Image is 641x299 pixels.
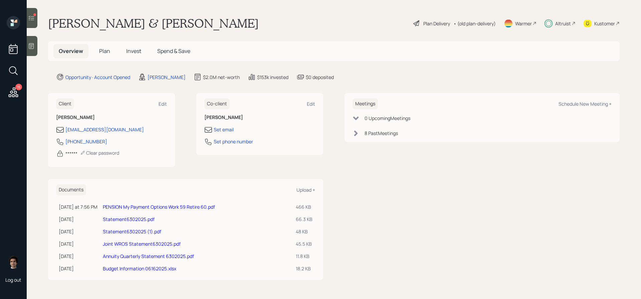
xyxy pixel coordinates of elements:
h1: [PERSON_NAME] & [PERSON_NAME] [48,16,259,31]
div: Upload + [296,187,315,193]
div: [DATE] [59,265,97,272]
span: Spend & Save [157,47,190,55]
div: • (old plan-delivery) [453,20,496,27]
div: 0 Upcoming Meeting s [365,115,410,122]
div: [PERSON_NAME] [148,74,186,81]
a: Statement6302025.pdf [103,216,155,222]
a: Statement6302025 (1).pdf [103,228,161,235]
a: Annuity Quarterly Statement 6302025.pdf [103,253,194,259]
div: [DATE] [59,216,97,223]
div: [DATE] at 7:56 PM [59,203,97,210]
div: 48 KB [296,228,312,235]
div: Warmer [515,20,532,27]
div: Altruist [555,20,571,27]
div: 466 KB [296,203,312,210]
div: Kustomer [594,20,615,27]
div: [DATE] [59,253,97,260]
div: $153k invested [257,74,288,81]
div: Edit [159,101,167,107]
div: [DATE] [59,228,97,235]
div: 11.8 KB [296,253,312,260]
a: Joint WROS Statement6302025.pdf [103,241,181,247]
div: Set email [214,126,234,133]
img: harrison-schaefer-headshot-2.png [7,255,20,269]
div: [PHONE_NUMBER] [65,138,107,145]
h6: Client [56,98,74,109]
a: PENSION My Payment Options Work 59 Retire 60.pdf [103,204,215,210]
span: Plan [99,47,110,55]
h6: Meetings [353,98,378,109]
div: Clear password [80,150,119,156]
h6: [PERSON_NAME] [56,115,167,120]
span: Overview [59,47,83,55]
h6: Documents [56,184,86,195]
div: $0 deposited [306,74,334,81]
div: $2.0M net-worth [203,74,240,81]
h6: Co-client [204,98,230,109]
div: Schedule New Meeting + [559,101,612,107]
div: Log out [5,277,21,283]
div: 8 Past Meeting s [365,130,398,137]
div: 45.5 KB [296,240,312,247]
div: [EMAIL_ADDRESS][DOMAIN_NAME] [65,126,144,133]
span: Invest [126,47,141,55]
div: Set phone number [214,138,253,145]
div: Edit [307,101,315,107]
div: Opportunity · Account Opened [65,74,130,81]
div: 15 [15,84,22,90]
div: [DATE] [59,240,97,247]
div: Plan Delivery [423,20,450,27]
div: 18.2 KB [296,265,312,272]
div: 66.3 KB [296,216,312,223]
h6: [PERSON_NAME] [204,115,315,120]
a: Budget Information 06162025.xlsx [103,265,176,272]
